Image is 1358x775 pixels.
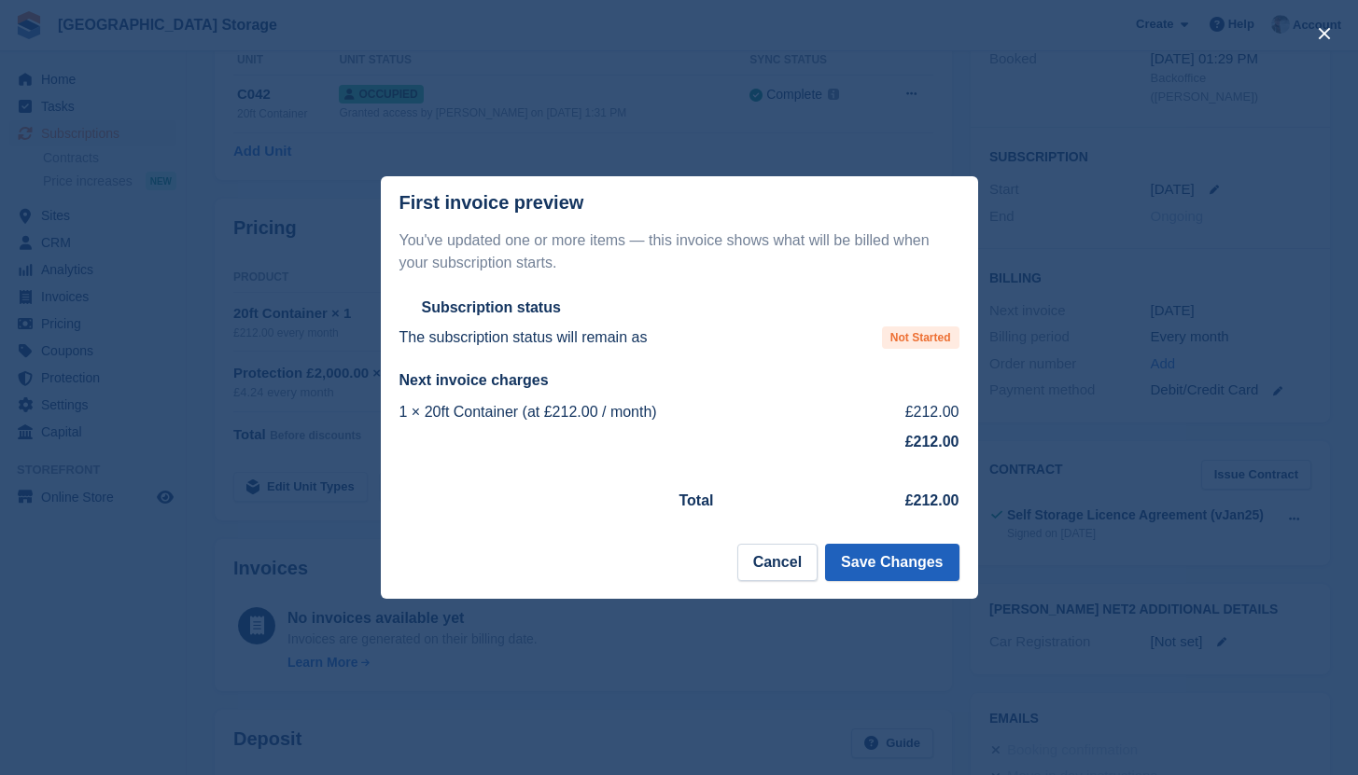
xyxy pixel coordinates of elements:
[399,371,959,390] h2: Next invoice charges
[1309,19,1339,48] button: close
[399,192,584,214] p: First invoice preview
[882,326,959,349] span: Not Started
[399,229,959,274] p: You've updated one or more items — this invoice shows what will be billed when your subscription ...
[679,492,714,508] strong: Total
[905,492,959,508] strong: £212.00
[399,326,648,349] p: The subscription status will remain as
[399,397,862,427] td: 1 × 20ft Container (at £212.00 / month)
[825,544,959,581] button: Save Changes
[905,434,959,450] strong: £212.00
[737,544,818,581] button: Cancel
[862,397,959,427] td: £212.00
[422,298,561,317] h2: Subscription status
